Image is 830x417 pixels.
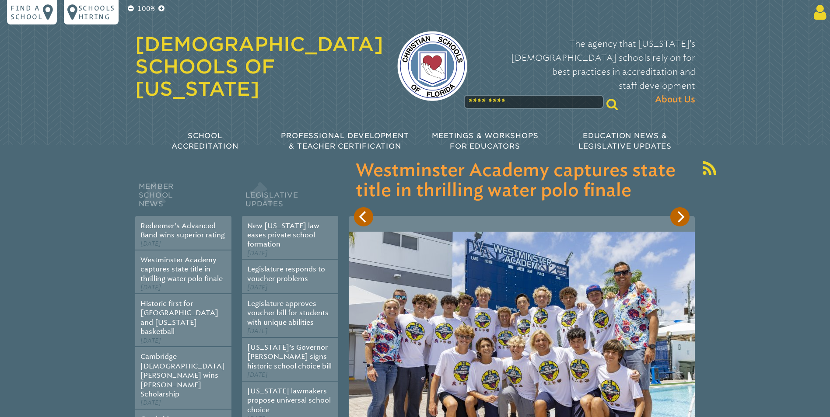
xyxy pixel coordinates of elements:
[135,180,231,216] h2: Member School News
[242,180,338,216] h2: Legislative Updates
[247,250,268,257] span: [DATE]
[432,132,539,150] span: Meetings & Workshops for Educators
[247,343,332,370] a: [US_STATE]’s Governor [PERSON_NAME] signs historic school choice bill
[247,222,319,249] a: New [US_STATE] law eases private school formation
[481,37,695,107] p: The agency that [US_STATE]’s [DEMOGRAPHIC_DATA] schools rely on for best practices in accreditati...
[397,31,467,101] img: csf-logo-web-colors.png
[247,299,329,327] a: Legislature approves voucher bill for students with unique abilities
[140,299,218,336] a: Historic first for [GEOGRAPHIC_DATA] and [US_STATE] basketball
[140,284,161,291] span: [DATE]
[140,352,225,398] a: Cambridge [DEMOGRAPHIC_DATA][PERSON_NAME] wins [PERSON_NAME] Scholarship
[247,387,331,414] a: [US_STATE] lawmakers propose universal school choice
[247,284,268,291] span: [DATE]
[247,265,325,282] a: Legislature responds to voucher problems
[354,207,373,226] button: Previous
[670,207,690,226] button: Next
[247,327,268,335] span: [DATE]
[140,256,223,283] a: Westminster Academy captures state title in thrilling water polo finale
[356,161,688,201] h3: Westminster Academy captures state title in thrilling water polo finale
[140,240,161,247] span: [DATE]
[140,337,161,344] span: [DATE]
[578,132,672,150] span: Education News & Legislative Updates
[78,3,115,21] p: Schools Hiring
[11,3,43,21] p: Find a school
[655,93,695,107] span: About Us
[247,371,268,379] span: [DATE]
[172,132,238,150] span: School Accreditation
[135,33,383,100] a: [DEMOGRAPHIC_DATA] Schools of [US_STATE]
[140,399,161,407] span: [DATE]
[136,3,157,14] p: 100%
[281,132,409,150] span: Professional Development & Teacher Certification
[140,222,225,239] a: Redeemer’s Advanced Band wins superior rating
